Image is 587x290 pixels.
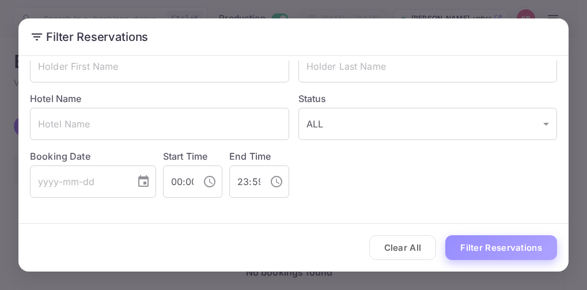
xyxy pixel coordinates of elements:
[298,108,558,140] div: ALL
[198,170,221,193] button: Choose time, selected time is 12:00 AM
[30,149,156,163] label: Booking Date
[30,50,289,82] input: Holder First Name
[163,150,208,162] label: Start Time
[445,235,557,260] button: Filter Reservations
[298,92,558,106] label: Status
[163,165,194,198] input: hh:mm
[298,50,558,82] input: Holder Last Name
[265,170,288,193] button: Choose time, selected time is 11:59 PM
[30,108,289,140] input: Hotel Name
[132,170,155,193] button: Choose date
[369,235,437,260] button: Clear All
[30,165,127,198] input: yyyy-mm-dd
[30,93,82,104] label: Hotel Name
[229,150,271,162] label: End Time
[18,18,569,55] h2: Filter Reservations
[229,165,260,198] input: hh:mm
